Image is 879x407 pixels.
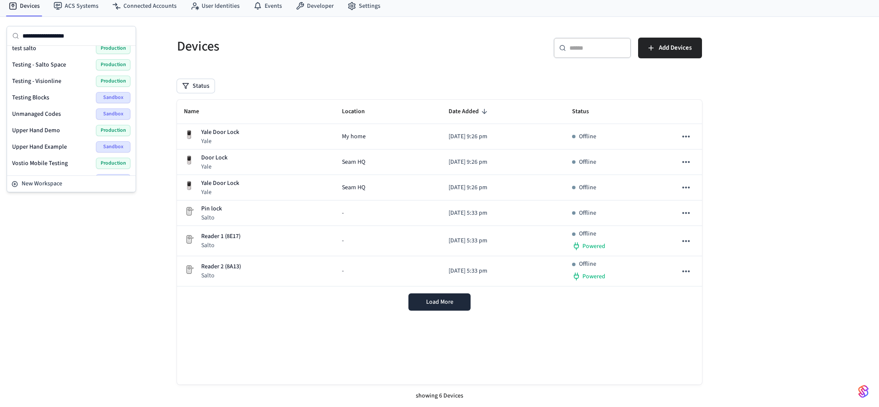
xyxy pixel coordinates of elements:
span: Sandbox [96,92,130,103]
span: My home [342,132,366,141]
p: [DATE] 9:26 pm [449,183,558,192]
img: Yale Assure Touchscreen Wifi Smart Lock, Satin Nickel, Front [184,130,194,140]
p: [DATE] 5:33 pm [449,267,558,276]
p: Reader 1 (8E17) [201,232,240,241]
p: Salto [201,271,241,280]
p: [DATE] 5:33 pm [449,209,558,218]
table: sticky table [177,100,702,286]
p: Yale [201,137,239,146]
span: Powered [582,272,605,281]
img: SeamLogoGradient.69752ec5.svg [858,385,869,398]
img: Placeholder Lock Image [184,206,194,216]
p: Yale Door Lock [201,128,239,137]
p: Offline [579,158,596,167]
p: Salto [201,241,240,250]
p: Yale [201,188,239,197]
span: Production [96,59,130,70]
span: Powered [582,242,605,251]
p: Salto [201,213,222,222]
span: Production [96,125,130,136]
p: Yale Door Lock [201,179,239,188]
span: Seam HQ [342,158,365,167]
span: Name [184,105,210,118]
span: Production [96,76,130,87]
p: [DATE] 9:26 pm [449,132,558,141]
p: Offline [579,260,596,269]
span: Testing - Salto Space [12,60,66,69]
span: Location [342,105,376,118]
p: Reader 2 (8A13) [201,262,241,271]
p: Door Lock [201,153,228,162]
p: Offline [579,209,596,218]
p: Yale [201,162,228,171]
span: Sandbox [96,174,130,185]
span: Load More [426,298,453,306]
span: - [342,236,344,245]
p: Offline [579,229,596,238]
img: Placeholder Lock Image [184,234,194,245]
p: [DATE] 5:33 pm [449,236,558,245]
span: Status [572,105,600,118]
span: - [342,209,344,218]
p: Offline [579,183,596,192]
span: test salto [12,44,36,53]
span: Production [96,158,130,169]
span: Production [96,43,130,54]
span: Date Added [449,105,490,118]
p: Offline [579,132,596,141]
span: Unmanaged Codes [12,110,61,118]
img: Yale Assure Touchscreen Wifi Smart Lock, Satin Nickel, Front [184,181,194,191]
img: Yale Assure Touchscreen Wifi Smart Lock, Satin Nickel, Front [184,155,194,165]
img: Placeholder Lock Image [184,264,194,275]
span: Seam HQ [342,183,365,192]
p: Pin lock [201,204,222,213]
button: Load More [408,293,471,311]
span: Sandbox [96,108,130,120]
button: New Workspace [8,177,135,191]
span: New Workspace [22,179,62,188]
span: - [342,267,344,276]
span: Sandbox [96,141,130,153]
button: Add Devices [638,38,702,58]
span: Upper Hand Example [12,143,67,151]
button: Status [177,79,215,93]
p: [DATE] 9:26 pm [449,158,558,167]
div: Suggestions [7,46,136,175]
span: Testing - Visionline [12,77,61,86]
h5: Devices [177,38,434,55]
span: Vostio Mobile Testing [12,159,68,168]
span: Testing Blocks [12,93,49,102]
span: Add Devices [659,42,692,54]
span: Upper Hand Demo [12,126,60,135]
